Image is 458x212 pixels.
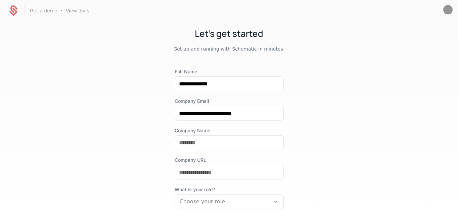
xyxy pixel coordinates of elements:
[61,7,62,15] span: ·
[175,68,284,75] label: Full Name
[30,8,57,13] a: Get a demo
[175,157,284,163] label: Company URL
[443,5,453,14] button: Open user button
[175,98,284,104] label: Company Email
[443,5,453,14] img: Kartik Solanki
[175,127,284,134] label: Company Name
[175,186,284,193] span: What is your role?
[66,8,89,13] a: View docs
